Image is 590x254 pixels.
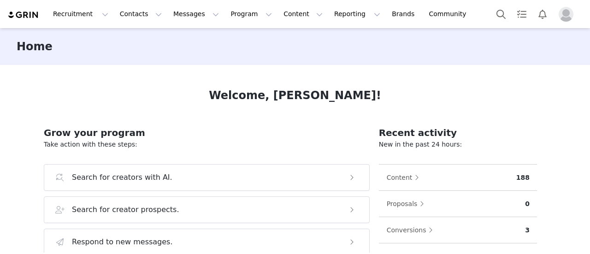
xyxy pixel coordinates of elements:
[168,4,224,24] button: Messages
[525,199,530,209] p: 0
[379,126,537,140] h2: Recent activity
[386,4,423,24] a: Brands
[47,4,114,24] button: Recruitment
[44,164,370,191] button: Search for creators with AI.
[559,7,573,22] img: placeholder-profile.jpg
[72,172,172,183] h3: Search for creators with AI.
[491,4,511,24] button: Search
[44,196,370,223] button: Search for creator prospects.
[512,4,532,24] a: Tasks
[72,204,179,215] h3: Search for creator prospects.
[209,87,381,104] h1: Welcome, [PERSON_NAME]!
[379,140,537,149] p: New in the past 24 hours:
[386,223,438,237] button: Conversions
[114,4,167,24] button: Contacts
[516,173,530,183] p: 188
[225,4,277,24] button: Program
[532,4,553,24] button: Notifications
[553,7,583,22] button: Profile
[278,4,328,24] button: Content
[386,170,424,185] button: Content
[7,11,40,19] img: grin logo
[44,126,370,140] h2: Grow your program
[386,196,429,211] button: Proposals
[44,140,370,149] p: Take action with these steps:
[17,38,53,55] h3: Home
[329,4,386,24] button: Reporting
[424,4,476,24] a: Community
[525,225,530,235] p: 3
[72,236,173,248] h3: Respond to new messages.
